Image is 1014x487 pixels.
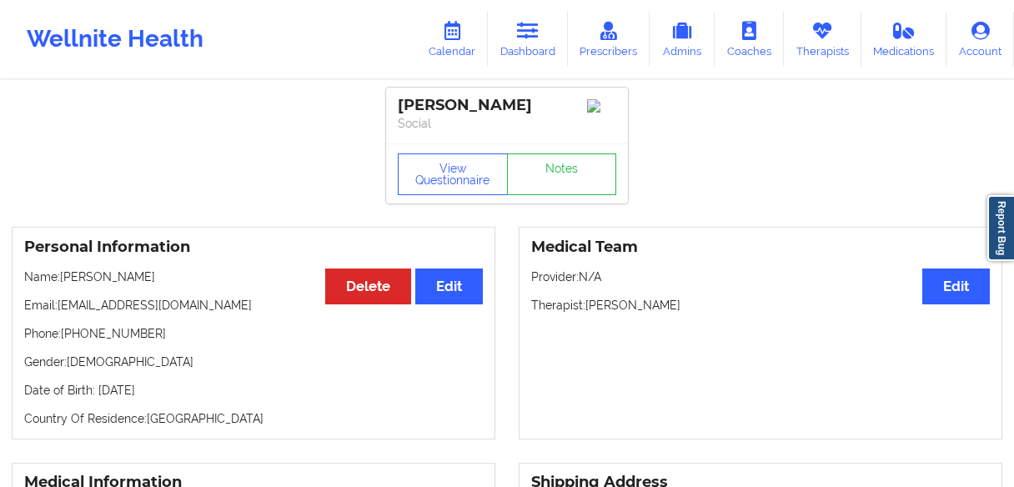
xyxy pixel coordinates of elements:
[861,12,947,67] a: Medications
[24,354,483,370] p: Gender: [DEMOGRAPHIC_DATA]
[24,410,483,427] p: Country Of Residence: [GEOGRAPHIC_DATA]
[531,297,990,314] p: Therapist: [PERSON_NAME]
[531,269,990,285] p: Provider: N/A
[946,12,1014,67] a: Account
[24,269,483,285] p: Name: [PERSON_NAME]
[650,12,715,67] a: Admins
[987,195,1014,261] a: Report Bug
[24,297,483,314] p: Email: [EMAIL_ADDRESS][DOMAIN_NAME]
[398,115,616,132] p: Social
[507,153,617,195] a: Notes
[325,269,411,304] button: Delete
[568,12,650,67] a: Prescribers
[531,238,990,257] h3: Medical Team
[416,12,488,67] a: Calendar
[398,96,616,115] div: [PERSON_NAME]
[922,269,990,304] button: Edit
[784,12,861,67] a: Therapists
[587,99,616,113] img: Image%2Fplaceholer-image.png
[715,12,784,67] a: Coaches
[24,325,483,342] p: Phone: [PHONE_NUMBER]
[24,238,483,257] h3: Personal Information
[415,269,483,304] button: Edit
[488,12,568,67] a: Dashboard
[398,153,508,195] button: View Questionnaire
[24,382,483,399] p: Date of Birth: [DATE]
